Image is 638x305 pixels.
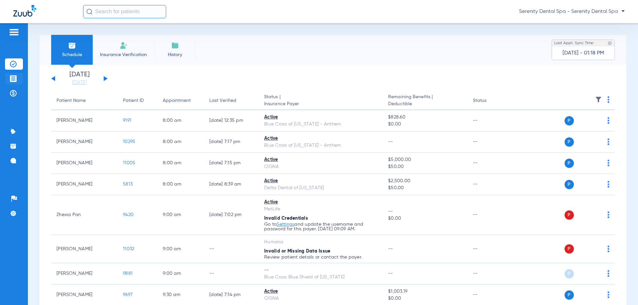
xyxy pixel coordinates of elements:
img: filter.svg [595,96,602,103]
div: Patient ID [123,97,144,104]
span: 9420 [123,212,134,217]
td: [PERSON_NAME] [51,174,118,195]
div: Humana [264,239,377,246]
div: Delta Dental of [US_STATE] [264,185,377,191]
td: [PERSON_NAME] [51,263,118,284]
span: P [565,269,574,278]
img: last sync help info [607,41,612,45]
input: Search for patients [83,5,166,18]
span: Last Appt. Sync Time: [554,40,594,46]
span: -- [388,139,393,144]
td: [DATE] 8:39 AM [204,174,259,195]
span: Invalid Credentials [264,216,308,221]
span: $0.00 [388,121,462,128]
span: $0.00 [388,215,462,222]
span: Serenity Dental Spa - Serenity Dental Spa [519,8,625,15]
span: Schedule [56,51,88,58]
td: -- [468,174,512,195]
img: x.svg [592,211,599,218]
span: $2,500.00 [388,178,462,185]
div: Patient ID [123,97,152,104]
td: 8:00 AM [158,153,204,174]
td: 9:00 AM [158,195,204,235]
span: 5813 [123,182,133,187]
th: Status [468,92,512,110]
img: Search Icon [86,9,92,15]
img: group-dot-blue.svg [607,270,609,277]
span: -- [388,247,393,251]
td: 9:00 AM [158,235,204,263]
span: Insurance Verification [98,51,149,58]
th: Status | [259,92,383,110]
th: Remaining Benefits | [383,92,467,110]
img: x.svg [592,138,599,145]
td: -- [468,235,512,263]
td: [DATE] 7:17 PM [204,131,259,153]
td: -- [468,110,512,131]
td: 8:00 AM [158,131,204,153]
td: [DATE] 7:15 PM [204,153,259,174]
td: -- [468,263,512,284]
span: -- [388,208,462,215]
td: [DATE] 12:35 PM [204,110,259,131]
span: 9697 [123,292,133,297]
img: x.svg [592,117,599,124]
td: 8:00 AM [158,174,204,195]
span: 11032 [123,247,134,251]
div: Active [264,199,377,206]
div: -- [264,267,377,274]
td: -- [204,263,259,284]
span: [DATE] - 01:18 PM [563,50,604,56]
div: Appointment [163,97,191,104]
span: $828.60 [388,114,462,121]
td: 9:00 AM [158,263,204,284]
div: Chat Widget [605,273,638,305]
div: Last Verified [209,97,254,104]
div: Active [264,288,377,295]
img: x.svg [592,160,599,166]
img: group-dot-blue.svg [607,211,609,218]
img: x.svg [592,181,599,188]
span: History [159,51,191,58]
td: [PERSON_NAME] [51,110,118,131]
span: P [565,180,574,189]
td: -- [468,153,512,174]
span: Invalid or Missing Data Issue [264,249,330,254]
div: Patient Name [56,97,112,104]
img: x.svg [592,270,599,277]
div: Blue Cross Blue Shield of [US_STATE] [264,274,377,281]
span: -- [388,271,393,276]
span: P [565,290,574,300]
td: -- [204,235,259,263]
div: MetLife [264,206,377,213]
div: Blue Cross of [US_STATE] - Anthem [264,121,377,128]
p: Review patient details or contact the payer. [264,255,377,260]
img: hamburger-icon [9,28,19,36]
div: Patient Name [56,97,86,104]
div: Last Verified [209,97,236,104]
div: Active [264,114,377,121]
span: $50.00 [388,185,462,191]
span: $5,000.00 [388,156,462,163]
span: 10295 [123,139,135,144]
span: P [565,137,574,147]
td: [PERSON_NAME] [51,235,118,263]
span: $0.00 [388,295,462,302]
span: P [565,210,574,220]
img: group-dot-blue.svg [607,117,609,124]
span: P [565,116,574,125]
td: [DATE] 7:02 PM [204,195,259,235]
td: Zhexia Pan [51,195,118,235]
td: -- [468,131,512,153]
img: Schedule [68,41,76,49]
img: group-dot-blue.svg [607,181,609,188]
span: Deductible [388,101,462,108]
span: Insurance Payer [264,101,377,108]
img: x.svg [592,246,599,252]
img: group-dot-blue.svg [607,246,609,252]
td: [PERSON_NAME] [51,131,118,153]
div: Active [264,178,377,185]
span: $1,003.19 [388,288,462,295]
a: Settings [276,222,294,227]
span: P [565,159,574,168]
